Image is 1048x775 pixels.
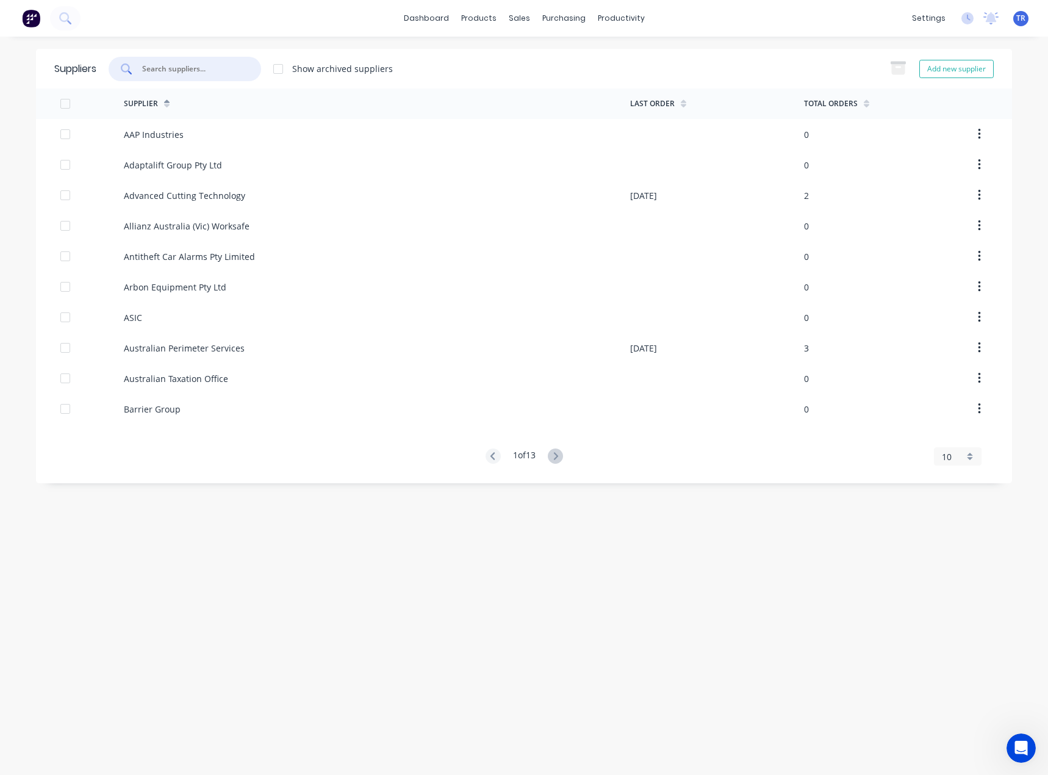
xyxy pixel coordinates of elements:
[804,372,809,385] div: 0
[906,9,952,27] div: settings
[124,281,226,294] div: Arbon Equipment Pty Ltd
[804,220,809,232] div: 0
[124,98,158,109] div: Supplier
[536,9,592,27] div: purchasing
[804,98,858,109] div: Total Orders
[124,311,142,324] div: ASIC
[630,189,657,202] div: [DATE]
[8,5,31,28] button: go back
[1016,13,1025,24] span: TR
[124,250,255,263] div: Antitheft Car Alarms Pty Limited
[804,342,809,355] div: 3
[804,189,809,202] div: 2
[1007,734,1036,763] iframe: To enrich screen reader interactions, please activate Accessibility in Grammarly extension settings
[54,62,96,76] div: Suppliers
[804,311,809,324] div: 0
[804,281,809,294] div: 0
[804,159,809,171] div: 0
[124,403,181,416] div: Barrier Group
[942,450,952,463] span: 10
[630,98,675,109] div: Last Order
[804,403,809,416] div: 0
[919,60,994,78] button: Add new supplier
[124,342,245,355] div: Australian Perimeter Services
[804,250,809,263] div: 0
[22,9,40,27] img: Factory
[124,159,222,171] div: Adaptalift Group Pty Ltd
[804,128,809,141] div: 0
[124,220,249,232] div: Allianz Australia (Vic) Worksafe
[214,5,236,27] div: Close
[513,449,536,465] div: 1 of 13
[630,342,657,355] div: [DATE]
[124,128,184,141] div: AAP Industries
[124,372,228,385] div: Australian Taxation Office
[292,62,393,75] div: Show archived suppliers
[398,9,455,27] a: dashboard
[455,9,503,27] div: products
[124,189,245,202] div: Advanced Cutting Technology
[592,9,651,27] div: productivity
[503,9,536,27] div: sales
[141,63,242,75] input: Search suppliers...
